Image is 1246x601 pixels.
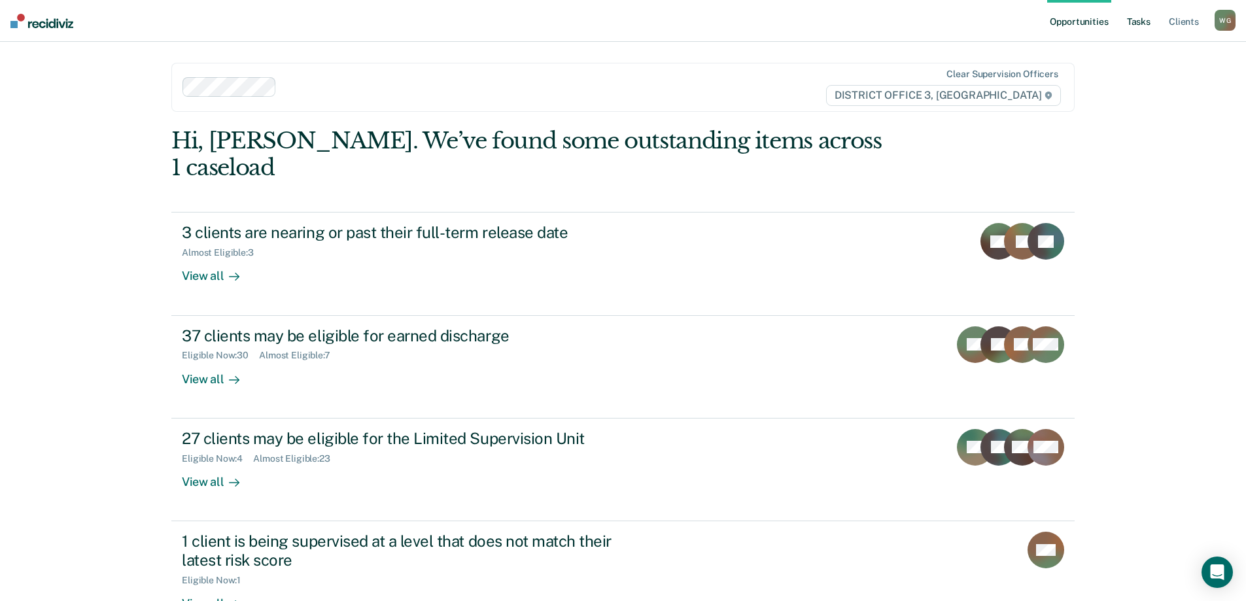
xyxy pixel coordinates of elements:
[182,464,255,489] div: View all
[182,350,259,361] div: Eligible Now : 30
[182,453,253,464] div: Eligible Now : 4
[259,350,341,361] div: Almost Eligible : 7
[182,361,255,386] div: View all
[253,453,341,464] div: Almost Eligible : 23
[182,326,641,345] div: 37 clients may be eligible for earned discharge
[946,69,1058,80] div: Clear supervision officers
[171,128,894,181] div: Hi, [PERSON_NAME]. We’ve found some outstanding items across 1 caseload
[1215,10,1236,31] div: W G
[1215,10,1236,31] button: WG
[182,247,264,258] div: Almost Eligible : 3
[182,223,641,242] div: 3 clients are nearing or past their full-term release date
[171,419,1075,521] a: 27 clients may be eligible for the Limited Supervision UnitEligible Now:4Almost Eligible:23View all
[826,85,1061,106] span: DISTRICT OFFICE 3, [GEOGRAPHIC_DATA]
[171,316,1075,419] a: 37 clients may be eligible for earned dischargeEligible Now:30Almost Eligible:7View all
[10,14,73,28] img: Recidiviz
[171,212,1075,315] a: 3 clients are nearing or past their full-term release dateAlmost Eligible:3View all
[1202,557,1233,588] div: Open Intercom Messenger
[182,429,641,448] div: 27 clients may be eligible for the Limited Supervision Unit
[182,575,251,586] div: Eligible Now : 1
[182,258,255,284] div: View all
[182,532,641,570] div: 1 client is being supervised at a level that does not match their latest risk score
